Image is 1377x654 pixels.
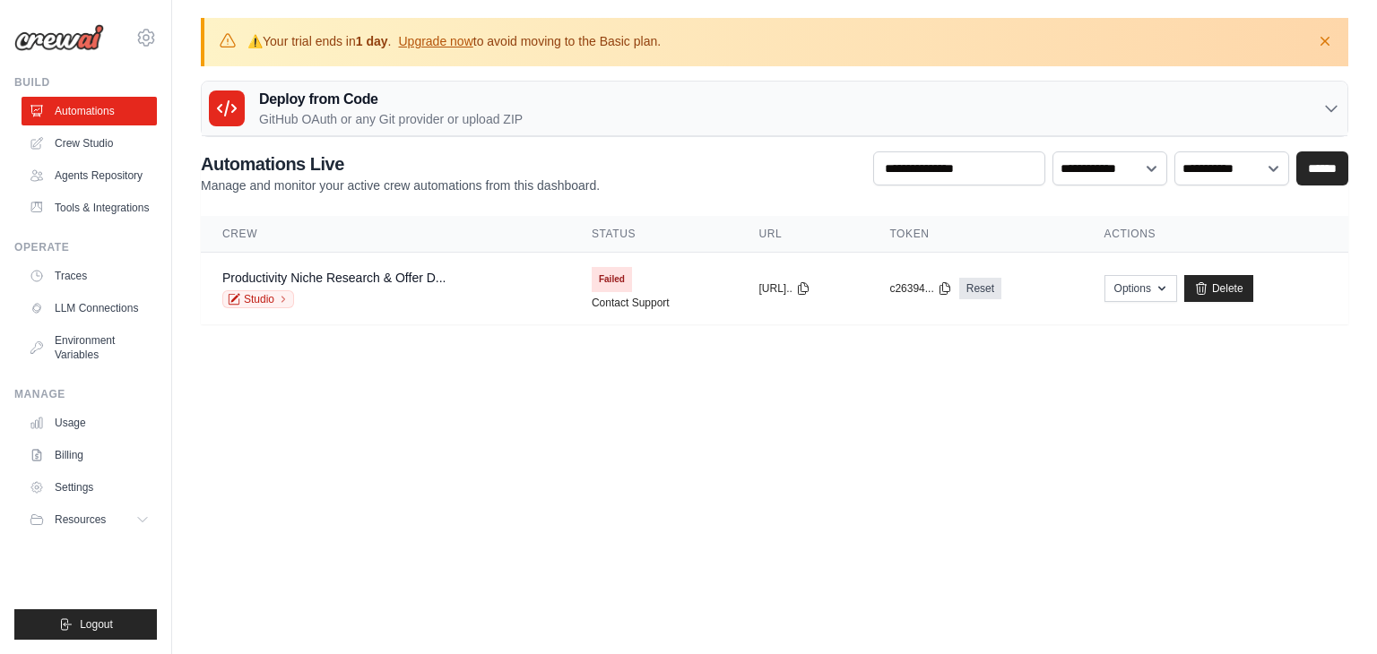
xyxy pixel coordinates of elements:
[959,278,1001,299] a: Reset
[356,34,388,48] strong: 1 day
[22,294,157,323] a: LLM Connections
[1184,275,1253,302] a: Delete
[201,216,570,253] th: Crew
[14,240,157,254] div: Operate
[398,34,472,48] a: Upgrade now
[592,267,632,292] span: Failed
[259,110,523,128] p: GitHub OAuth or any Git provider or upload ZIP
[1083,216,1348,253] th: Actions
[259,89,523,110] h3: Deploy from Code
[80,617,113,632] span: Logout
[201,176,600,194] p: Manage and monitor your active crew automations from this dashboard.
[22,441,157,469] a: Billing
[738,216,869,253] th: URL
[570,216,738,253] th: Status
[14,609,157,640] button: Logout
[55,512,106,527] span: Resources
[22,161,157,190] a: Agents Repository
[1104,275,1177,302] button: Options
[22,326,157,369] a: Environment Variables
[222,290,294,308] a: Studio
[868,216,1082,253] th: Token
[22,262,157,290] a: Traces
[889,281,951,296] button: c26394...
[22,194,157,222] a: Tools & Integrations
[22,505,157,534] button: Resources
[22,129,157,158] a: Crew Studio
[222,271,446,285] a: Productivity Niche Research & Offer D...
[14,387,157,401] div: Manage
[247,34,263,48] strong: ⚠️
[14,24,104,51] img: Logo
[201,151,600,176] h2: Automations Live
[22,409,157,437] a: Usage
[22,97,157,125] a: Automations
[22,473,157,502] a: Settings
[592,296,670,310] a: Contact Support
[247,32,661,50] p: Your trial ends in . to avoid moving to the Basic plan.
[14,75,157,90] div: Build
